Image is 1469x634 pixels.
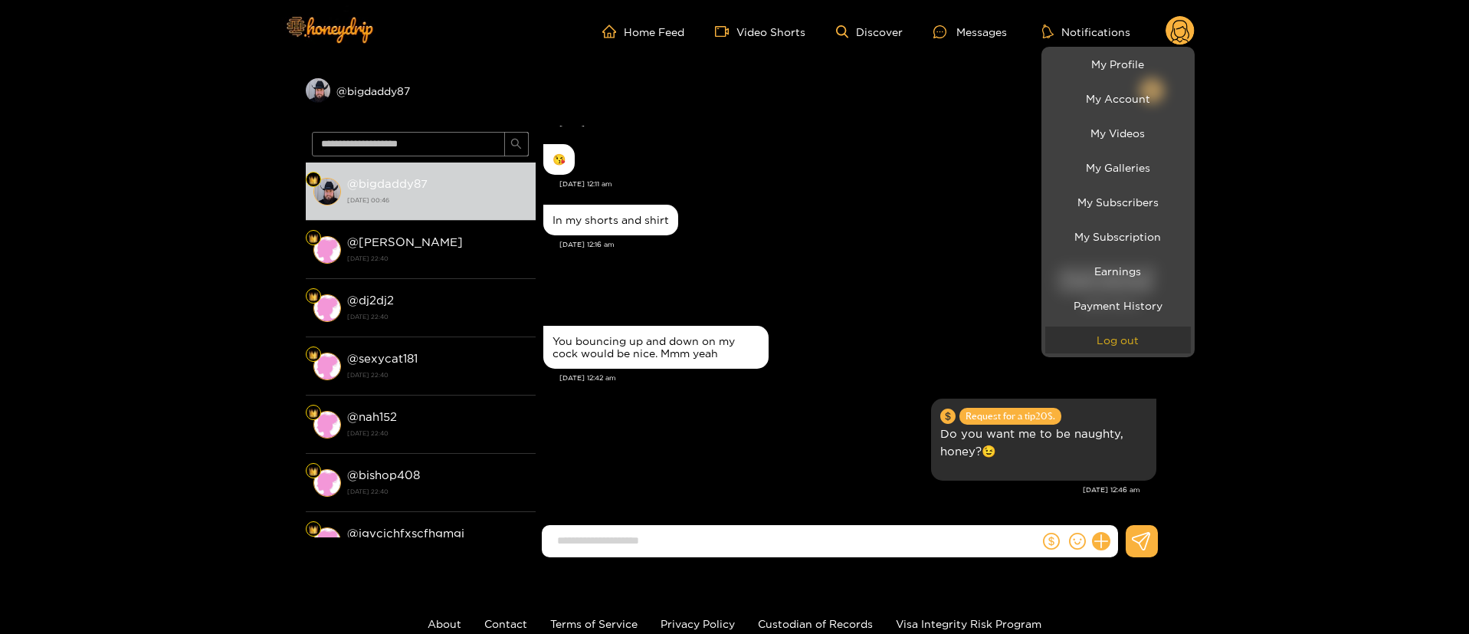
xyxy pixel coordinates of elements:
[1045,258,1191,284] a: Earnings
[1045,223,1191,250] a: My Subscription
[1045,327,1191,353] button: Log out
[1045,189,1191,215] a: My Subscribers
[1045,154,1191,181] a: My Galleries
[1045,51,1191,77] a: My Profile
[1045,292,1191,319] a: Payment History
[1045,120,1191,146] a: My Videos
[1045,85,1191,112] a: My Account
